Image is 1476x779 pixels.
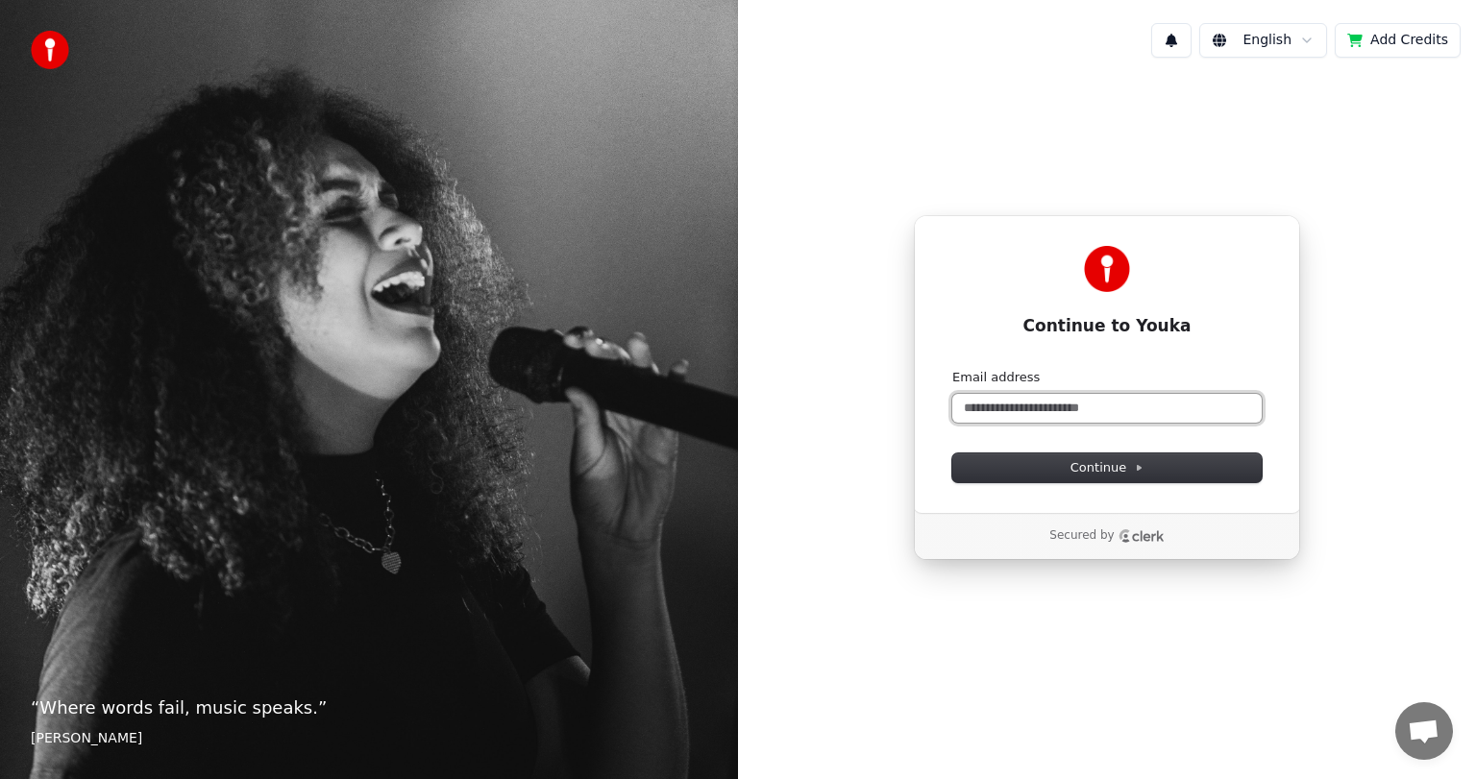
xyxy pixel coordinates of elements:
[1395,702,1453,760] a: Open chat
[31,694,707,721] p: “ Where words fail, music speaks. ”
[1070,459,1144,476] span: Continue
[952,315,1262,338] h1: Continue to Youka
[952,453,1262,482] button: Continue
[1119,529,1165,543] a: Clerk logo
[1084,246,1130,292] img: Youka
[31,31,69,69] img: youka
[952,369,1040,386] label: Email address
[31,729,707,748] footer: [PERSON_NAME]
[1049,528,1114,544] p: Secured by
[1335,23,1461,58] button: Add Credits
